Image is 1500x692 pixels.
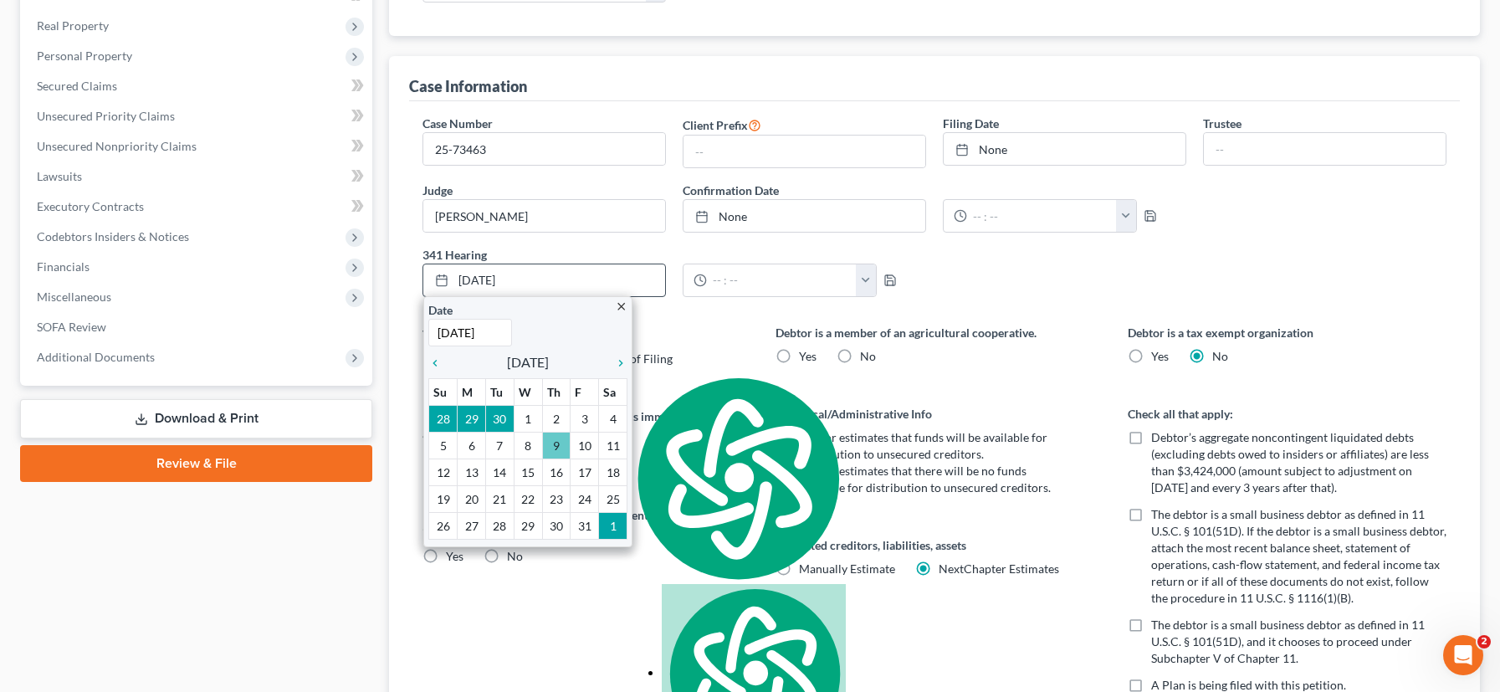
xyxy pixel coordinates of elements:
[599,459,627,485] td: 18
[485,459,514,485] td: 14
[37,199,144,213] span: Executory Contracts
[943,115,999,132] label: Filing Date
[37,79,117,93] span: Secured Claims
[1203,115,1241,132] label: Trustee
[485,512,514,539] td: 28
[599,485,627,512] td: 25
[1128,405,1446,423] label: Check all that apply:
[422,408,741,443] label: Does debtor have any property that needs immediate attention?
[542,405,571,432] td: 2
[423,200,665,232] input: --
[423,133,665,165] input: Enter case number...
[571,485,599,512] td: 24
[514,432,542,459] td: 8
[514,459,542,485] td: 15
[571,405,599,432] td: 3
[514,378,542,405] th: W
[542,485,571,512] td: 23
[615,296,627,315] a: close
[422,506,741,541] label: Debtor collects and retains personally identifiable customer information.
[458,512,486,539] td: 27
[683,136,925,167] input: --
[967,200,1117,232] input: -- : --
[20,445,372,482] a: Review & File
[571,432,599,459] td: 10
[507,352,549,372] span: [DATE]
[23,161,372,192] a: Lawsuits
[799,464,1051,495] span: Debtor estimates that there will be no funds available for distribution to unsecured creditors.
[799,349,817,363] span: Yes
[1151,349,1169,363] span: Yes
[542,378,571,405] th: Th
[606,352,627,372] a: chevron_right
[428,319,512,346] input: 1/1/2013
[429,432,458,459] td: 5
[429,459,458,485] td: 12
[683,200,925,232] a: None
[1151,678,1346,692] span: A Plan is being filed with this petition.
[23,71,372,101] a: Secured Claims
[458,485,486,512] td: 20
[542,459,571,485] td: 16
[599,432,627,459] td: 11
[37,320,106,334] span: SOFA Review
[37,18,109,33] span: Real Property
[428,352,450,372] a: chevron_left
[507,549,523,563] span: No
[429,378,458,405] th: Su
[23,312,372,342] a: SOFA Review
[860,349,876,363] span: No
[458,378,486,405] th: M
[458,432,486,459] td: 6
[428,301,453,319] label: Date
[776,536,1094,554] label: Estimated creditors, liabilities, assets
[599,405,627,432] td: 4
[514,512,542,539] td: 29
[37,259,90,274] span: Financials
[1443,635,1483,675] iframe: Intercom live chat
[1151,430,1429,495] span: Debtor’s aggregate noncontingent liquidated debts (excluding debts owed to insiders or affiliates...
[944,133,1185,165] a: None
[707,264,857,296] input: -- : --
[485,378,514,405] th: Tu
[37,109,175,123] span: Unsecured Priority Claims
[514,485,542,512] td: 22
[414,246,934,264] label: 341 Hearing
[542,432,571,459] td: 9
[485,432,514,459] td: 7
[423,264,665,296] a: [DATE]
[1204,133,1446,165] input: --
[429,512,458,539] td: 26
[939,561,1059,576] span: NextChapter Estimates
[542,512,571,539] td: 30
[776,405,1094,423] label: Statistical/Administrative Info
[20,399,372,438] a: Download & Print
[37,229,189,243] span: Codebtors Insiders & Notices
[606,356,627,370] i: chevron_right
[799,430,1047,461] span: Debtor estimates that funds will be available for distribution to unsecured creditors.
[799,561,895,576] span: Manually Estimate
[514,405,542,432] td: 1
[599,512,627,539] td: 1
[429,485,458,512] td: 19
[571,512,599,539] td: 31
[615,300,627,313] i: close
[571,378,599,405] th: F
[1151,507,1446,605] span: The debtor is a small business debtor as defined in 11 U.S.C. § 101(51D). If the debtor is a smal...
[1151,618,1425,665] span: The debtor is a small business debtor as defined in 11 U.S.C. § 101(51D), and it chooses to proce...
[422,182,453,199] label: Judge
[1477,635,1491,648] span: 2
[602,351,673,366] span: Date of Filing
[446,549,463,563] span: Yes
[599,378,627,405] th: Sa
[23,101,372,131] a: Unsecured Priority Claims
[1128,324,1446,341] label: Debtor is a tax exempt organization
[458,459,486,485] td: 13
[23,192,372,222] a: Executory Contracts
[458,405,486,432] td: 29
[37,290,111,304] span: Miscellaneous
[485,405,514,432] td: 30
[422,324,741,344] label: Version of legal data applied to case
[1212,349,1228,363] span: No
[23,131,372,161] a: Unsecured Nonpriority Claims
